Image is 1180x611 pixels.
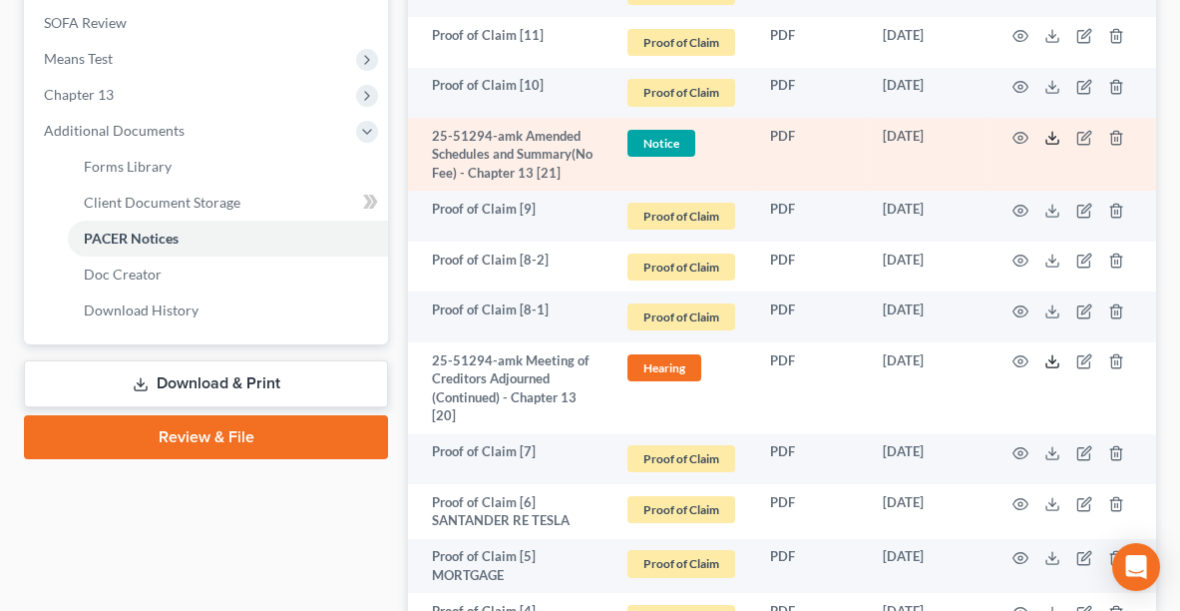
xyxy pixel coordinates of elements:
a: Download & Print [24,360,388,407]
td: Proof of Claim [6] SANTANDER RE TESLA [408,484,608,539]
a: Proof of Claim [624,442,738,475]
td: PDF [754,191,867,242]
span: PACER Notices [84,230,179,247]
td: 25-51294-amk Amended Schedules and Summary(No Fee) - Chapter 13 [21] [408,118,608,191]
a: Proof of Claim [624,26,738,59]
td: PDF [754,68,867,119]
td: [DATE] [867,342,988,434]
span: Doc Creator [84,266,162,283]
td: PDF [754,118,867,191]
a: PACER Notices [68,221,388,257]
td: PDF [754,17,867,68]
a: Client Document Storage [68,185,388,221]
td: PDF [754,342,867,434]
td: [DATE] [867,292,988,342]
span: Proof of Claim [627,203,735,230]
a: Proof of Claim [624,251,738,284]
a: Proof of Claim [624,547,738,580]
td: [DATE] [867,68,988,119]
span: Proof of Claim [627,550,735,577]
a: Doc Creator [68,257,388,293]
td: [DATE] [867,242,988,293]
a: Proof of Claim [624,76,738,109]
span: Additional Documents [44,122,185,139]
td: Proof of Claim [11] [408,17,608,68]
a: Download History [68,293,388,328]
td: [DATE] [867,484,988,539]
span: Means Test [44,50,113,67]
td: Proof of Claim [9] [408,191,608,242]
td: Proof of Claim [7] [408,434,608,485]
span: Proof of Claim [627,29,735,56]
td: Proof of Claim [10] [408,68,608,119]
td: [DATE] [867,539,988,594]
td: PDF [754,242,867,293]
a: Forms Library [68,149,388,185]
a: Review & File [24,415,388,459]
span: Chapter 13 [44,86,114,103]
td: [DATE] [867,17,988,68]
div: Open Intercom Messenger [1112,543,1160,591]
span: Proof of Claim [627,254,735,281]
td: [DATE] [867,118,988,191]
span: SOFA Review [44,14,127,31]
a: Notice [624,127,738,160]
td: PDF [754,434,867,485]
td: [DATE] [867,434,988,485]
span: Proof of Claim [627,79,735,106]
a: Hearing [624,351,738,384]
td: 25-51294-amk Meeting of Creditors Adjourned (Continued) - Chapter 13 [20] [408,342,608,434]
td: Proof of Claim [8-2] [408,242,608,293]
a: Proof of Claim [624,200,738,233]
td: [DATE] [867,191,988,242]
td: PDF [754,539,867,594]
span: Download History [84,302,198,318]
a: Proof of Claim [624,301,738,333]
a: SOFA Review [28,5,388,41]
span: Client Document Storage [84,194,240,211]
td: Proof of Claim [5] MORTGAGE [408,539,608,594]
span: Notice [627,130,695,157]
a: Proof of Claim [624,493,738,526]
span: Hearing [627,354,701,381]
span: Proof of Claim [627,496,735,523]
td: PDF [754,292,867,342]
span: Proof of Claim [627,304,735,330]
td: Proof of Claim [8-1] [408,292,608,342]
td: PDF [754,484,867,539]
span: Forms Library [84,158,172,175]
span: Proof of Claim [627,445,735,472]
